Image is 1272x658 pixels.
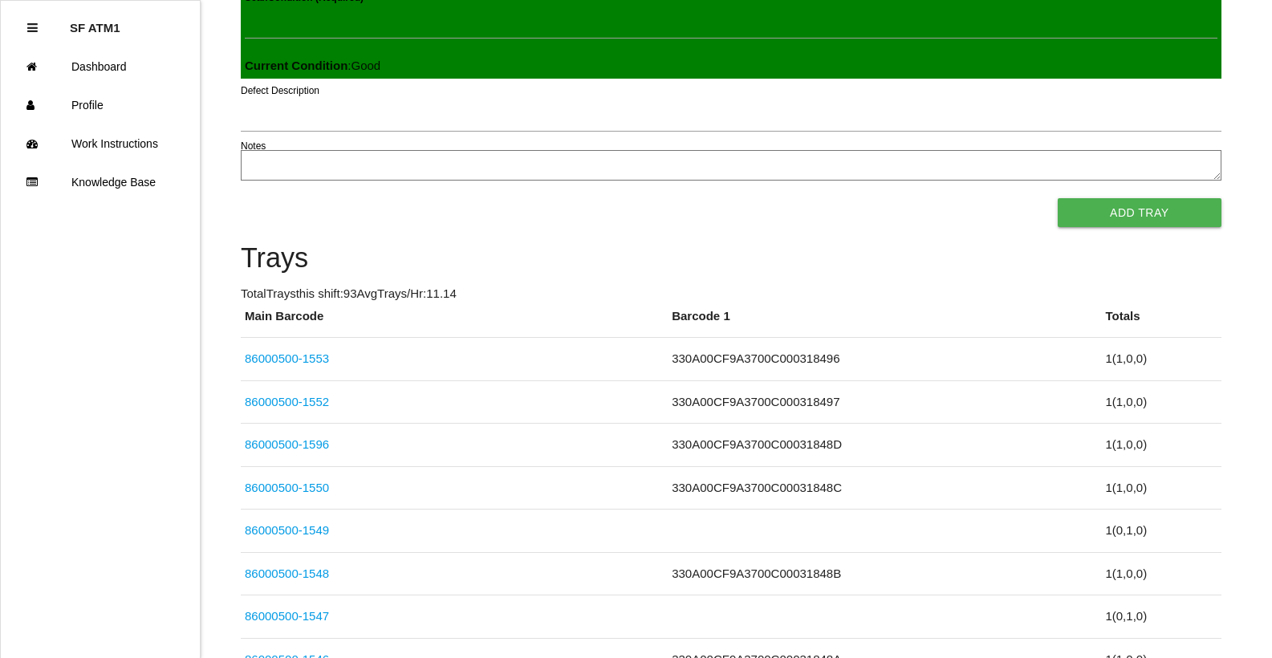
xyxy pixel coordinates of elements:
th: Main Barcode [241,307,668,338]
a: 86000500-1548 [245,567,329,580]
p: Total Trays this shift: 93 Avg Trays /Hr: 11.14 [241,285,1221,303]
a: 86000500-1549 [245,523,329,537]
a: Work Instructions [1,124,200,163]
label: Notes [241,139,266,153]
a: 86000500-1547 [245,609,329,623]
td: 330A00CF9A3700C000318496 [668,338,1101,381]
div: Close [27,9,38,47]
td: 330A00CF9A3700C00031848B [668,552,1101,595]
h4: Trays [241,243,1221,274]
a: 86000500-1552 [245,395,329,408]
td: 1 ( 1 , 0 , 0 ) [1101,424,1221,467]
td: 1 ( 0 , 1 , 0 ) [1101,510,1221,553]
a: Profile [1,86,200,124]
td: 330A00CF9A3700C00031848D [668,424,1101,467]
td: 1 ( 0 , 1 , 0 ) [1101,595,1221,639]
th: Barcode 1 [668,307,1101,338]
a: 86000500-1553 [245,351,329,365]
a: Knowledge Base [1,163,200,201]
td: 1 ( 1 , 0 , 0 ) [1101,466,1221,510]
span: : Good [245,59,380,72]
td: 1 ( 1 , 0 , 0 ) [1101,380,1221,424]
p: SF ATM1 [70,9,120,35]
label: Defect Description [241,83,319,98]
td: 330A00CF9A3700C000318497 [668,380,1101,424]
a: 86000500-1596 [245,437,329,451]
button: Add Tray [1058,198,1221,227]
b: Current Condition [245,59,347,72]
a: Dashboard [1,47,200,86]
a: 86000500-1550 [245,481,329,494]
td: 1 ( 1 , 0 , 0 ) [1101,552,1221,595]
td: 330A00CF9A3700C00031848C [668,466,1101,510]
td: 1 ( 1 , 0 , 0 ) [1101,338,1221,381]
th: Totals [1101,307,1221,338]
